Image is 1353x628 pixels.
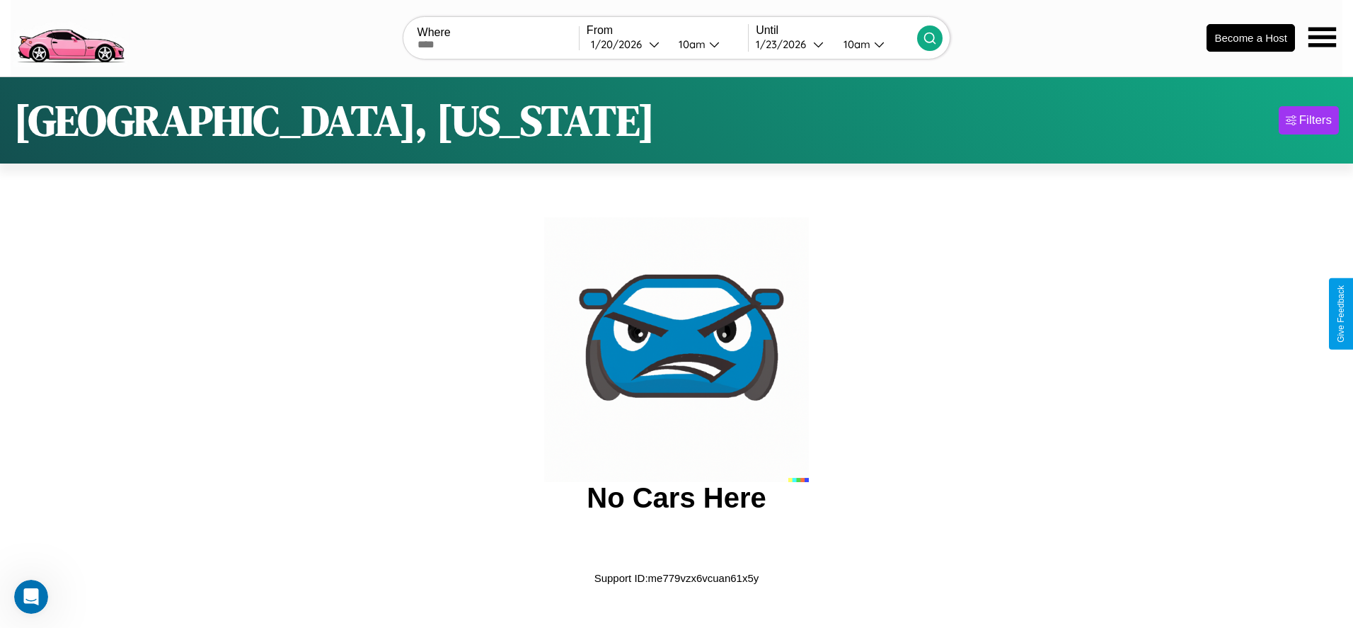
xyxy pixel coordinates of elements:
[756,24,917,37] label: Until
[591,38,649,51] div: 1 / 20 / 2026
[587,482,766,514] h2: No Cars Here
[418,26,579,39] label: Where
[756,38,813,51] div: 1 / 23 / 2026
[587,24,748,37] label: From
[667,37,748,52] button: 10am
[1279,106,1339,135] button: Filters
[1299,113,1332,127] div: Filters
[11,7,130,67] img: logo
[14,91,655,149] h1: [GEOGRAPHIC_DATA], [US_STATE]
[1336,285,1346,343] div: Give Feedback
[544,217,809,482] img: car
[1207,24,1295,52] button: Become a Host
[587,37,667,52] button: 1/20/2026
[836,38,874,51] div: 10am
[672,38,709,51] div: 10am
[14,580,48,614] iframe: Intercom live chat
[832,37,917,52] button: 10am
[594,569,759,588] p: Support ID: me779vzx6vcuan61x5y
